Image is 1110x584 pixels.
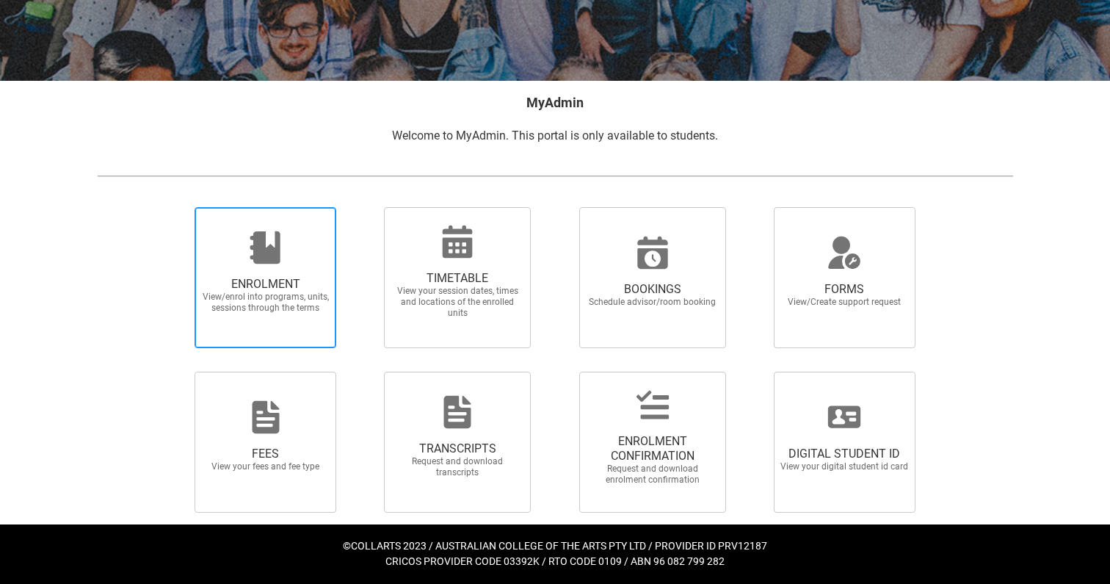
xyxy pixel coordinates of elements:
span: TRANSCRIPTS [393,441,522,456]
h2: MyAdmin [97,93,1013,112]
span: Schedule advisor/room booking [588,297,717,308]
span: FEES [201,447,330,461]
span: View/Create support request [780,297,909,308]
span: DIGITAL STUDENT ID [780,447,909,461]
span: View your fees and fee type [201,461,330,472]
span: View/enrol into programs, units, sessions through the terms [201,292,330,314]
span: FORMS [780,282,909,297]
span: BOOKINGS [588,282,717,297]
span: View your session dates, times and locations of the enrolled units [393,286,522,319]
span: Welcome to MyAdmin. This portal is only available to students. [392,129,718,143]
span: ENROLMENT CONFIRMATION [588,434,717,464]
span: View your digital student id card [780,461,909,472]
span: TIMETABLE [393,271,522,286]
span: Request and download enrolment confirmation [588,464,717,486]
span: Request and download transcripts [393,456,522,478]
span: ENROLMENT [201,277,330,292]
